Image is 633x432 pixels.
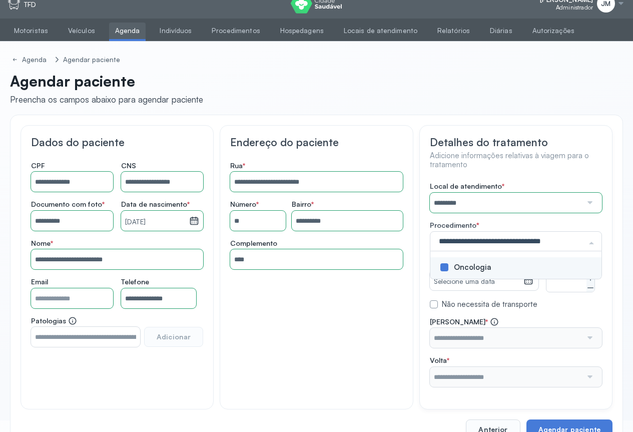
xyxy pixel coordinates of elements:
span: Nome [31,239,53,248]
span: Rua [230,161,245,170]
a: Veículos [62,23,101,39]
span: Complemento [230,239,277,248]
span: Bairro [292,200,314,209]
a: Locais de atendimento [338,23,423,39]
span: Telefone [121,277,149,286]
a: Motoristas [8,23,54,39]
a: Autorizações [526,23,580,39]
p: Agendar paciente [10,72,203,90]
span: Procedimento [430,221,476,229]
a: Agenda [109,23,146,39]
button: Adicionar [144,327,203,347]
h4: Adicione informações relativas à viagem para o tratamento [430,151,602,170]
span: Data de nascimento [121,200,190,209]
div: Agenda [22,56,49,64]
a: Relatórios [431,23,476,39]
div: Preencha os campos abaixo para agendar paciente [10,94,203,105]
div: Oncologia [436,263,595,273]
small: [DATE] [125,217,185,227]
input: procedures-searchbox [436,236,585,246]
h3: Detalhes do tratamento [430,136,602,149]
span: Número [230,200,259,209]
p: TFD [24,1,36,9]
span: [PERSON_NAME] [430,317,499,326]
a: Procedimentos [206,23,266,39]
span: Documento com foto [31,200,105,209]
h3: Endereço do paciente [230,136,402,149]
h3: Dados do paciente [31,136,203,149]
small: Selecione uma data [434,277,520,287]
a: Agenda [10,54,51,66]
span: Volta [430,356,449,365]
a: Diárias [484,23,518,39]
span: Acompanhantes [546,259,602,268]
a: Indivíduos [154,23,198,39]
label: Não necessita de transporte [442,300,537,309]
span: Patologias [31,316,77,325]
span: Local de atendimento [430,182,504,191]
a: Agendar paciente [61,54,123,66]
a: Hospedagens [274,23,330,39]
span: CNS [121,161,136,170]
span: CPF [31,161,45,170]
div: Agendar paciente [63,56,121,64]
span: Email [31,277,48,286]
span: Administrador [556,4,593,11]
